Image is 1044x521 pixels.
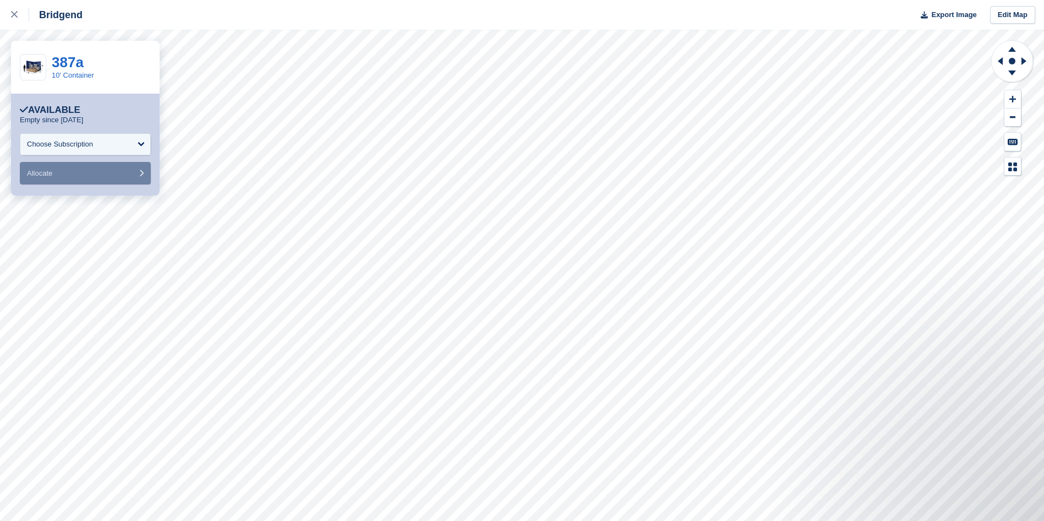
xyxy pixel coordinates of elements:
[52,71,94,79] a: 10' Container
[931,9,976,20] span: Export Image
[20,116,83,124] p: Empty since [DATE]
[20,105,80,116] div: Available
[27,169,52,177] span: Allocate
[990,6,1035,24] a: Edit Map
[1004,90,1021,108] button: Zoom In
[20,58,46,77] img: 10-ft-container.jpg
[27,139,93,150] div: Choose Subscription
[29,8,83,21] div: Bridgend
[914,6,977,24] button: Export Image
[20,162,151,184] button: Allocate
[1004,133,1021,151] button: Keyboard Shortcuts
[1004,108,1021,127] button: Zoom Out
[52,54,84,70] a: 387a
[1004,158,1021,176] button: Map Legend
